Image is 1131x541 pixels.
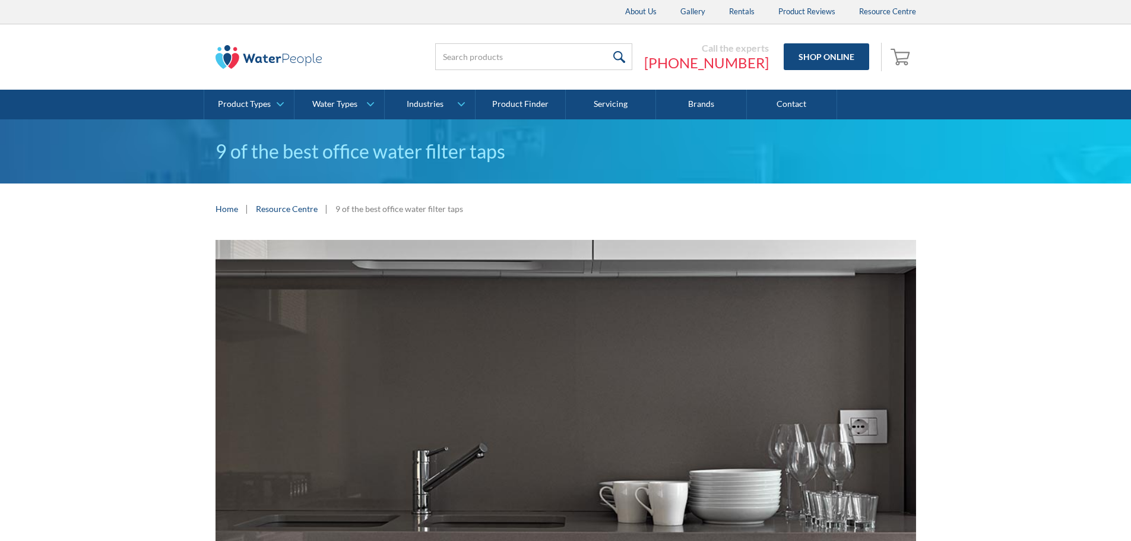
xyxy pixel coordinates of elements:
[312,99,357,109] div: Water Types
[656,90,746,119] a: Brands
[888,43,916,71] a: Open empty cart
[407,99,443,109] div: Industries
[294,90,384,119] a: Water Types
[216,45,322,69] img: The Water People
[218,99,271,109] div: Product Types
[784,43,869,70] a: Shop Online
[747,90,837,119] a: Contact
[256,203,318,215] a: Resource Centre
[324,201,330,216] div: |
[244,201,250,216] div: |
[385,90,474,119] a: Industries
[204,90,294,119] a: Product Types
[335,203,463,215] div: 9 of the best office water filter taps
[216,203,238,215] a: Home
[476,90,566,119] a: Product Finder
[891,47,913,66] img: shopping cart
[435,43,632,70] input: Search products
[644,42,769,54] div: Call the experts
[644,54,769,72] a: [PHONE_NUMBER]
[566,90,656,119] a: Servicing
[216,137,916,166] h1: 9 of the best office water filter taps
